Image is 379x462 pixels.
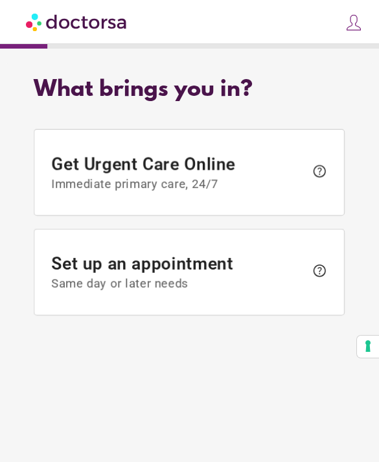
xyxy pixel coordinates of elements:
[345,14,363,32] img: icons8-customer-100.png
[34,77,345,103] div: What brings you in?
[357,336,379,358] button: Your consent preferences for tracking technologies
[312,163,327,179] span: help
[52,177,306,191] span: Immediate primary care, 24/7
[52,254,306,292] span: Set up an appointment
[312,263,327,279] span: help
[52,277,306,292] span: Same day or later needs
[52,154,306,191] span: Get Urgent Care Online
[26,7,128,36] img: Doctorsa.com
